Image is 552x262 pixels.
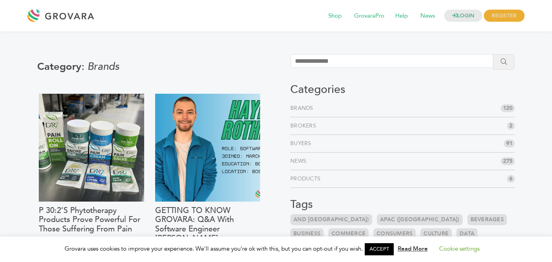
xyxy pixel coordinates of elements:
[484,10,524,22] span: REGISTER
[415,12,440,20] a: News
[456,228,478,239] a: Data
[290,175,324,183] a: Products
[290,228,324,239] a: Business
[290,198,515,211] h3: Tags
[323,9,347,24] span: Shop
[504,140,515,147] span: 91
[501,157,515,165] span: 275
[467,214,507,225] a: Beverages
[390,12,413,20] a: Help
[398,245,428,253] a: Read More
[501,104,515,112] span: 120
[290,214,372,225] a: and [GEOGRAPHIC_DATA])
[507,122,515,130] span: 2
[290,104,317,112] a: Brands
[323,12,347,20] a: Shop
[420,228,452,239] a: Culture
[290,83,515,96] h3: Categories
[377,214,463,225] a: APAC ([GEOGRAPHIC_DATA])
[155,206,260,251] a: GETTING TO KNOW GROVARA: Q&A With Software Engineer [PERSON_NAME]
[37,60,87,74] span: Category
[439,245,480,253] a: Cookie settings
[349,9,390,24] span: GrovaraPro
[415,9,440,24] span: News
[290,122,319,130] a: Brokers
[444,10,483,22] a: LOGIN
[290,157,309,165] a: News
[373,228,416,239] a: Consumers
[290,140,315,147] a: Buyers
[349,12,390,20] a: GrovaraPro
[39,206,144,251] a: P 30:2’s Phytotherapy Products Prove Powerful for Those Suffering From Pain
[365,243,394,255] a: ACCEPT
[328,228,369,239] a: Commerce
[507,175,515,183] span: 6
[65,245,487,253] span: Grovara uses cookies to improve your experience. We'll assume you're ok with this, but you can op...
[87,60,119,74] span: Brands
[390,9,413,24] span: Help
